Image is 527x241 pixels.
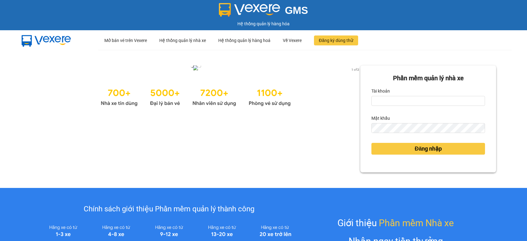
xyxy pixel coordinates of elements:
a: GMS [219,9,308,14]
button: Đăng ký dùng thử [314,35,358,45]
button: next slide / item [352,65,360,72]
label: Mật khẩu [371,113,390,123]
div: Phần mềm quản lý nhà xe [371,73,485,83]
img: Statistics.png [101,85,291,108]
input: Mật khẩu [371,123,485,133]
li: slide item 2 [198,65,201,67]
p: 1 of 2 [349,65,360,73]
div: Hệ thống quản lý hàng hóa [2,20,525,27]
span: GMS [285,5,308,16]
div: Mở bán vé trên Vexere [104,31,147,50]
span: Đăng nhập [415,144,442,153]
div: Giới thiệu [337,216,454,230]
span: Phần mềm Nhà xe [379,216,454,230]
div: Chính sách giới thiệu Phần mềm quản lý thành công [37,203,301,215]
li: slide item 1 [191,65,193,67]
button: previous slide / item [31,65,40,72]
div: Về Vexere [283,31,302,50]
div: Hệ thống quản lý hàng hoá [218,31,270,50]
span: Đăng ký dùng thử [319,37,353,44]
img: mbUUG5Q.png [15,30,77,51]
img: logo 2 [219,3,280,17]
input: Tài khoản [371,96,485,106]
button: Đăng nhập [371,143,485,155]
div: Hệ thống quản lý nhà xe [159,31,206,50]
label: Tài khoản [371,86,390,96]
